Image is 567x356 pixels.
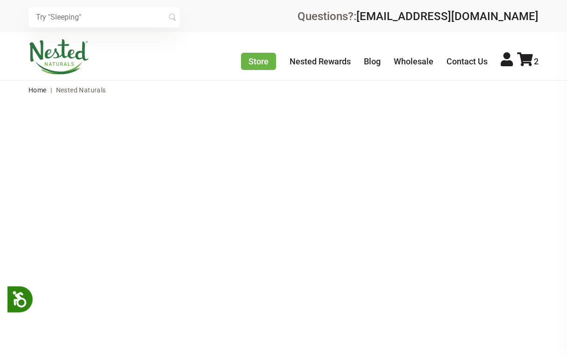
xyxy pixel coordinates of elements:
[517,56,539,66] a: 2
[364,56,381,66] a: Blog
[356,10,539,23] a: [EMAIL_ADDRESS][DOMAIN_NAME]
[48,86,54,94] span: |
[241,53,276,70] a: Store
[447,56,488,66] a: Contact Us
[28,81,539,99] nav: breadcrumbs
[56,86,106,94] span: Nested Naturals
[290,56,351,66] a: Nested Rewards
[28,39,89,75] img: Nested Naturals
[394,56,433,66] a: Wholesale
[534,56,539,66] span: 2
[28,7,180,28] input: Try "Sleeping"
[28,86,47,94] a: Home
[298,11,539,22] div: Questions?:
